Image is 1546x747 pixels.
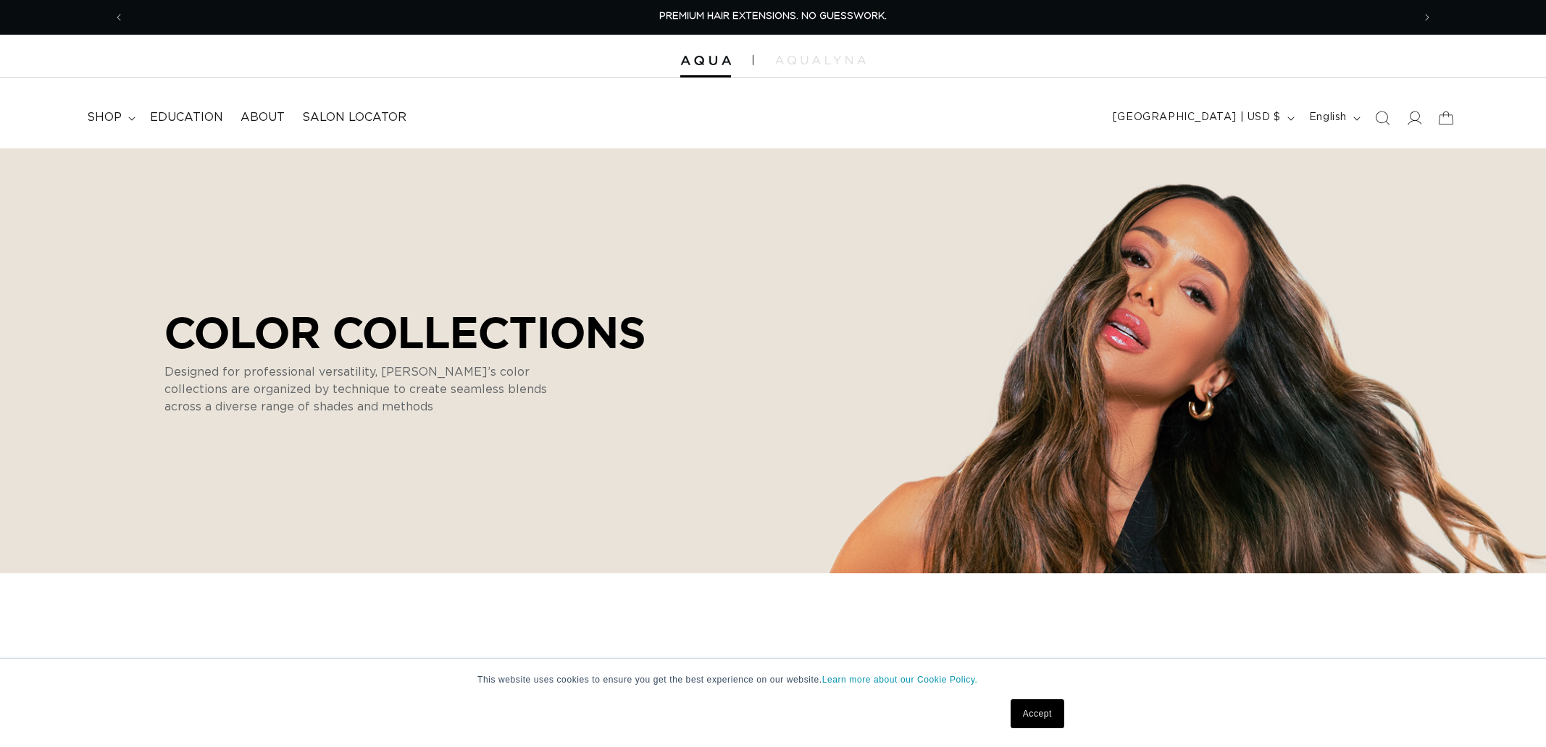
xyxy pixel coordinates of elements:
span: About [241,110,285,125]
button: English [1300,104,1366,132]
p: Designed for professional versatility, [PERSON_NAME]’s color collections are organized by techniq... [164,363,585,415]
a: Learn more about our Cookie Policy. [822,675,978,685]
span: English [1309,110,1347,125]
span: PREMIUM HAIR EXTENSIONS. NO GUESSWORK. [659,12,887,21]
span: shop [87,110,122,125]
p: This website uses cookies to ensure you get the best experience on our website. [477,673,1069,686]
img: Aqua Hair Extensions [680,56,731,66]
summary: Search [1366,102,1398,134]
a: Accept [1011,699,1064,728]
img: aqualyna.com [775,56,866,64]
p: COLOR COLLECTIONS [164,307,645,356]
a: Education [141,101,232,134]
span: [GEOGRAPHIC_DATA] | USD $ [1113,110,1281,125]
button: [GEOGRAPHIC_DATA] | USD $ [1104,104,1300,132]
summary: shop [78,101,141,134]
button: Previous announcement [103,4,135,31]
span: Education [150,110,223,125]
span: Salon Locator [302,110,406,125]
a: Salon Locator [293,101,415,134]
button: Next announcement [1411,4,1443,31]
a: About [232,101,293,134]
